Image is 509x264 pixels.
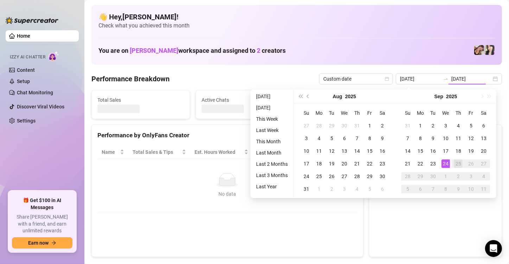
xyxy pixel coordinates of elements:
span: Share [PERSON_NAME] with a friend, and earn unlimited rewards [12,214,72,234]
th: Name [97,145,128,159]
span: arrow-right [51,240,56,245]
h4: 👋 Hey, [PERSON_NAME] ! [98,12,495,22]
img: AI Chatter [48,51,59,61]
span: Total Sales & Tips [133,148,180,156]
span: Messages Sent [306,96,392,104]
span: calendar [385,77,389,81]
span: Check what you achieved this month [98,22,495,30]
span: to [443,76,448,82]
img: Christina [474,45,484,55]
span: Custom date [323,74,389,84]
img: Christina [485,45,495,55]
span: Earn now [28,240,49,246]
a: Setup [17,78,30,84]
span: Name [102,148,119,156]
th: Total Sales & Tips [128,145,190,159]
a: Content [17,67,35,73]
h4: Performance Breakdown [91,74,170,84]
a: Home [17,33,30,39]
span: 2 [257,47,260,54]
span: [PERSON_NAME] [130,47,178,54]
button: Earn nowarrow-right [12,237,72,249]
input: End date [451,75,491,83]
span: swap-right [443,76,448,82]
h1: You are on workspace and assigned to creators [98,47,286,55]
div: Open Intercom Messenger [485,240,502,257]
span: Total Sales [97,96,184,104]
div: No data [104,190,350,198]
a: Settings [17,118,36,124]
span: Sales / Hour [257,148,290,156]
div: Performance by OnlyFans Creator [97,131,357,140]
div: Est. Hours Worked [195,148,243,156]
a: Chat Monitoring [17,90,53,95]
a: Discover Viral Videos [17,104,64,109]
span: Chat Conversion [304,148,347,156]
span: 🎁 Get $100 in AI Messages [12,197,72,211]
div: Sales by OnlyFans Creator [375,131,496,140]
span: Izzy AI Chatter [10,54,45,61]
img: logo-BBDzfeDw.svg [6,17,58,24]
span: Active Chats [202,96,288,104]
th: Sales / Hour [253,145,300,159]
input: Start date [400,75,440,83]
th: Chat Conversion [299,145,357,159]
